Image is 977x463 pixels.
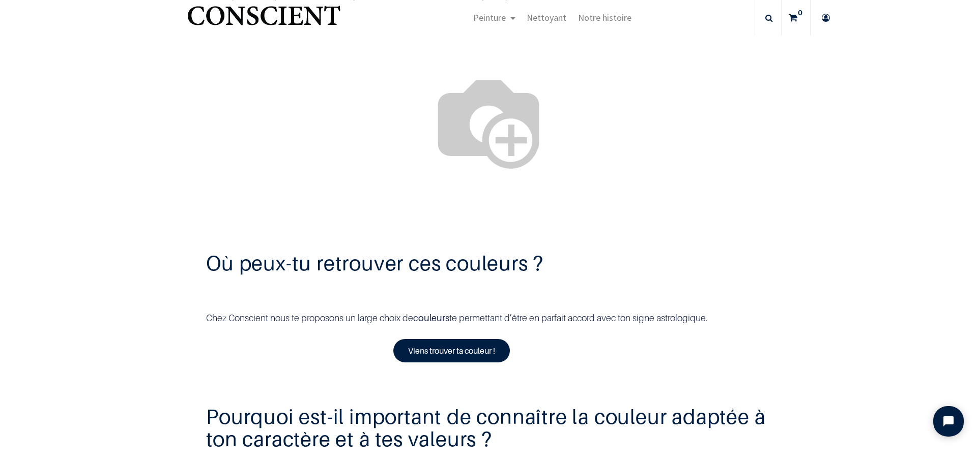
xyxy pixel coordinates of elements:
[925,397,972,445] iframe: Tidio Chat
[393,339,510,362] a: Viens trouver ta couleur !
[206,311,771,325] p: Chez Conscient nous te proposons un large choix de te permettant d’être en parfait accord avec to...
[206,405,771,450] h2: Pourquoi est-il important de connaître la couleur adaptée à ton caractère et à tes valeurs ?
[473,12,506,23] span: Peinture
[206,252,771,274] h2: Où peux-tu retrouver ces couleurs ?
[578,12,631,23] span: Notre histoire
[413,313,449,323] b: couleurs
[795,8,805,18] sup: 0
[423,56,554,186] img: Couleur - peinture - turquoise - libre
[527,12,566,23] span: Nettoyant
